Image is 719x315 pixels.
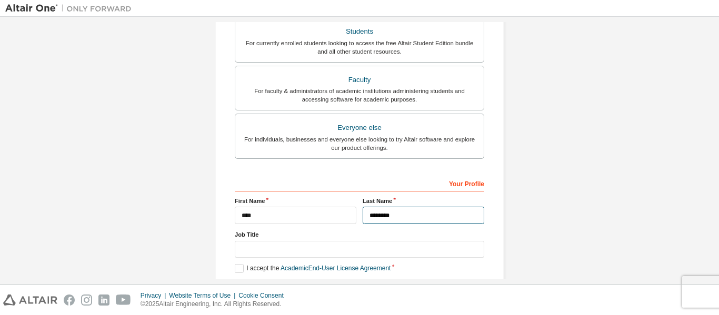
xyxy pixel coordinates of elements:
div: For individuals, businesses and everyone else looking to try Altair software and explore our prod... [242,135,477,152]
img: linkedin.svg [98,294,109,306]
div: Website Terms of Use [169,291,238,300]
p: © 2025 Altair Engineering, Inc. All Rights Reserved. [141,300,290,309]
label: I accept the [235,264,391,273]
div: Privacy [141,291,169,300]
img: Altair One [5,3,137,14]
div: Your Profile [235,175,484,191]
div: For faculty & administrators of academic institutions administering students and accessing softwa... [242,87,477,104]
a: Academic End-User License Agreement [281,265,391,272]
label: Job Title [235,230,484,239]
div: Students [242,24,477,39]
img: altair_logo.svg [3,294,57,306]
img: instagram.svg [81,294,92,306]
div: Cookie Consent [238,291,289,300]
img: facebook.svg [64,294,75,306]
img: youtube.svg [116,294,131,306]
div: For currently enrolled students looking to access the free Altair Student Edition bundle and all ... [242,39,477,56]
label: First Name [235,197,356,205]
div: Faculty [242,73,477,87]
label: Last Name [363,197,484,205]
div: Everyone else [242,120,477,135]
